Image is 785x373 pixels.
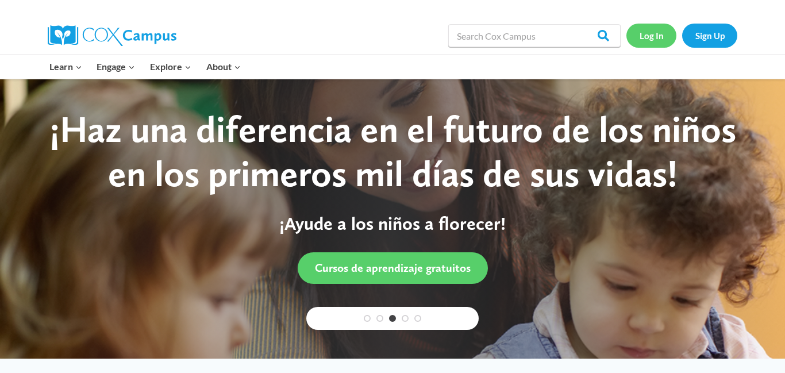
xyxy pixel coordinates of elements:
[376,315,383,322] a: 2
[315,261,471,275] span: Cursos de aprendizaje gratuitos
[33,213,752,234] p: ¡Ayude a los niños a florecer!
[199,55,248,79] button: Child menu of About
[33,107,752,196] div: ¡Haz una diferencia en el futuro de los niños en los primeros mil días de sus vidas!
[42,55,248,79] nav: Primary Navigation
[402,315,409,322] a: 4
[90,55,143,79] button: Child menu of Engage
[364,315,371,322] a: 1
[414,315,421,322] a: 5
[143,55,199,79] button: Child menu of Explore
[682,24,737,47] a: Sign Up
[389,315,396,322] a: 3
[626,24,676,47] a: Log In
[298,252,488,284] a: Cursos de aprendizaje gratuitos
[48,25,176,46] img: Cox Campus
[42,55,90,79] button: Child menu of Learn
[626,24,737,47] nav: Secondary Navigation
[448,24,621,47] input: Search Cox Campus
